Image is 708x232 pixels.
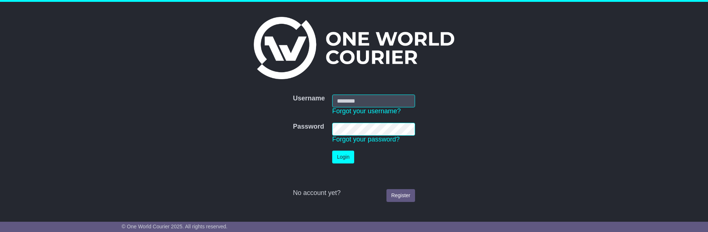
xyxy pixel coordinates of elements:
[332,151,354,163] button: Login
[293,189,415,197] div: No account yet?
[293,95,325,103] label: Username
[293,123,324,131] label: Password
[332,136,400,143] a: Forgot your password?
[122,224,228,229] span: © One World Courier 2025. All rights reserved.
[254,17,454,79] img: One World
[332,107,401,115] a: Forgot your username?
[386,189,415,202] a: Register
